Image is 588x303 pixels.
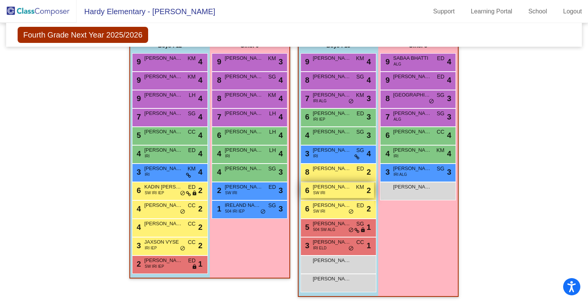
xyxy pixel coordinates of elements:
[348,209,354,215] span: do_not_disturb_alt
[145,245,157,251] span: IRI IEP
[393,91,431,99] span: [GEOGRAPHIC_DATA]
[225,73,263,80] span: [PERSON_NAME]
[144,238,183,246] span: JAXSON VYSE
[198,56,203,67] span: 4
[367,148,371,159] span: 4
[215,113,221,121] span: 7
[144,73,183,80] span: [PERSON_NAME]
[260,209,266,215] span: do_not_disturb_alt
[393,128,431,136] span: [PERSON_NAME]
[393,73,431,80] span: [PERSON_NAME]
[188,201,196,210] span: CC
[188,238,196,246] span: CC
[269,183,276,191] span: ED
[135,131,141,139] span: 5
[522,5,553,18] a: School
[145,172,150,177] span: IRI
[429,98,434,105] span: do_not_disturb_alt
[144,220,183,228] span: [PERSON_NAME]
[135,94,141,103] span: 9
[215,168,221,176] span: 4
[356,54,364,62] span: KM
[447,148,451,159] span: 4
[144,165,183,172] span: [PERSON_NAME]
[303,57,309,66] span: 9
[357,110,364,118] span: ED
[215,205,221,213] span: 1
[465,5,519,18] a: Learning Portal
[135,113,141,121] span: 7
[356,73,364,81] span: SG
[348,227,354,233] span: do_not_disturb_alt
[279,74,283,86] span: 4
[447,111,451,123] span: 3
[360,227,366,233] span: lock
[313,110,351,117] span: [PERSON_NAME]
[313,238,351,246] span: [PERSON_NAME]
[268,73,276,81] span: SG
[348,98,354,105] span: do_not_disturb_alt
[269,146,276,154] span: LH
[279,56,283,67] span: 3
[279,93,283,104] span: 4
[268,201,276,210] span: SG
[313,183,351,191] span: [PERSON_NAME]
[198,185,203,196] span: 2
[225,190,237,196] span: SW IRI
[225,128,263,136] span: [PERSON_NAME]
[357,165,364,173] span: ED
[198,221,203,233] span: 2
[393,146,431,154] span: [PERSON_NAME]
[188,220,196,228] span: CC
[215,94,221,103] span: 8
[436,146,444,154] span: KM
[313,245,327,251] span: IRI ELD
[198,203,203,215] span: 2
[437,73,444,81] span: ED
[279,166,283,178] span: 3
[225,201,263,209] span: IRELAND NAGORSEN
[356,183,364,191] span: KM
[279,129,283,141] span: 4
[367,185,371,196] span: 2
[188,165,196,173] span: KM
[180,190,185,197] span: do_not_disturb_alt
[135,57,141,66] span: 9
[356,238,364,246] span: CC
[393,165,431,172] span: [PERSON_NAME]
[135,223,141,231] span: 4
[313,201,351,209] span: [PERSON_NAME]
[367,129,371,141] span: 3
[215,57,221,66] span: 9
[135,260,141,268] span: 2
[384,113,390,121] span: 7
[303,168,309,176] span: 8
[225,91,263,99] span: [PERSON_NAME]
[384,131,390,139] span: 6
[279,185,283,196] span: 3
[367,203,371,215] span: 2
[367,93,371,104] span: 3
[427,5,461,18] a: Support
[215,149,221,158] span: 4
[269,128,276,136] span: LH
[198,93,203,104] span: 4
[367,74,371,86] span: 4
[313,128,351,136] span: [PERSON_NAME]
[313,227,335,233] span: 504 SW ALG
[188,146,196,154] span: ED
[437,54,444,62] span: ED
[135,76,141,84] span: 9
[144,183,183,191] span: KADIN [PERSON_NAME]
[303,223,309,231] span: 5
[144,54,183,62] span: [PERSON_NAME]
[394,172,407,177] span: IRI ALG
[189,91,196,99] span: LH
[367,240,371,251] span: 1
[313,116,325,122] span: IRI IEP
[215,76,221,84] span: 8
[313,54,351,62] span: [PERSON_NAME]
[303,186,309,195] span: 6
[225,110,263,117] span: [PERSON_NAME]
[145,264,164,269] span: SW IRI IEP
